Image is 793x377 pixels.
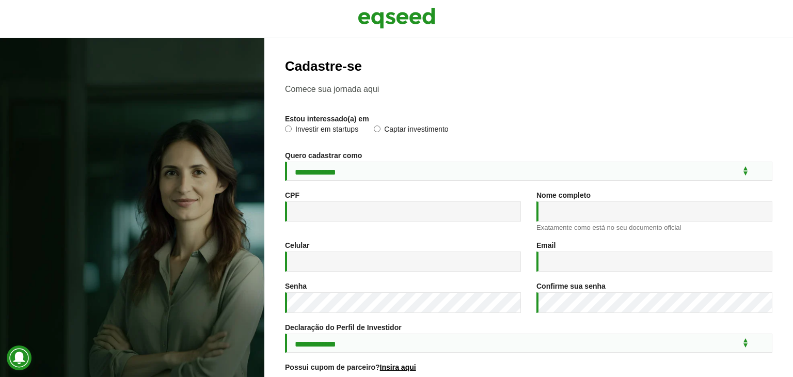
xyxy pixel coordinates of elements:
label: Captar investimento [374,125,449,136]
label: Senha [285,282,307,290]
label: Nome completo [536,192,591,199]
input: Captar investimento [374,125,380,132]
a: Insira aqui [380,364,416,371]
label: Possui cupom de parceiro? [285,364,416,371]
label: Investir em startups [285,125,358,136]
label: Confirme sua senha [536,282,606,290]
label: Declaração do Perfil de Investidor [285,324,402,331]
label: Email [536,242,556,249]
label: CPF [285,192,299,199]
div: Exatamente como está no seu documento oficial [536,224,772,231]
label: Quero cadastrar como [285,152,362,159]
label: Estou interessado(a) em [285,115,369,122]
input: Investir em startups [285,125,292,132]
label: Celular [285,242,309,249]
img: EqSeed Logo [358,5,435,31]
h2: Cadastre-se [285,59,772,74]
p: Comece sua jornada aqui [285,84,772,94]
